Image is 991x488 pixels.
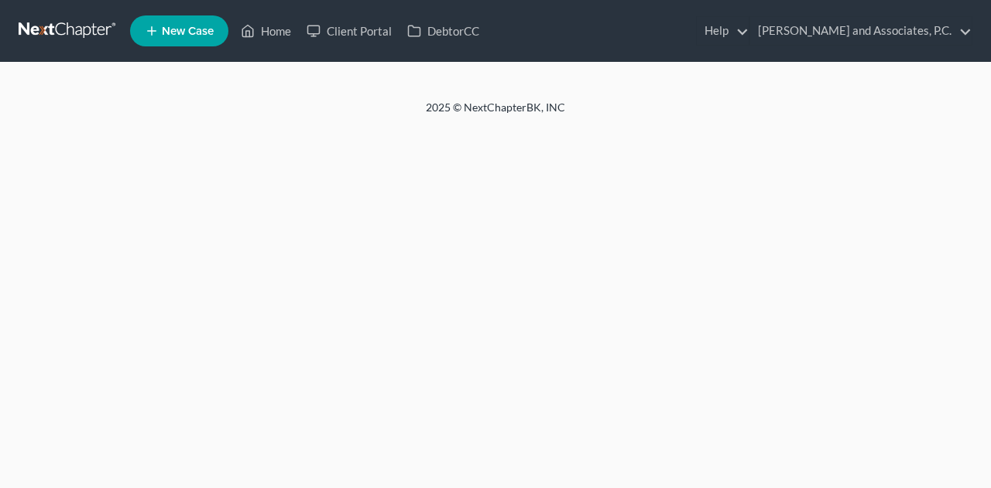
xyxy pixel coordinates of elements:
a: Help [697,17,749,45]
a: DebtorCC [399,17,487,45]
a: Home [233,17,299,45]
a: [PERSON_NAME] and Associates, P.C. [750,17,972,45]
a: Client Portal [299,17,399,45]
div: 2025 © NextChapterBK, INC [54,100,937,128]
new-legal-case-button: New Case [130,15,228,46]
